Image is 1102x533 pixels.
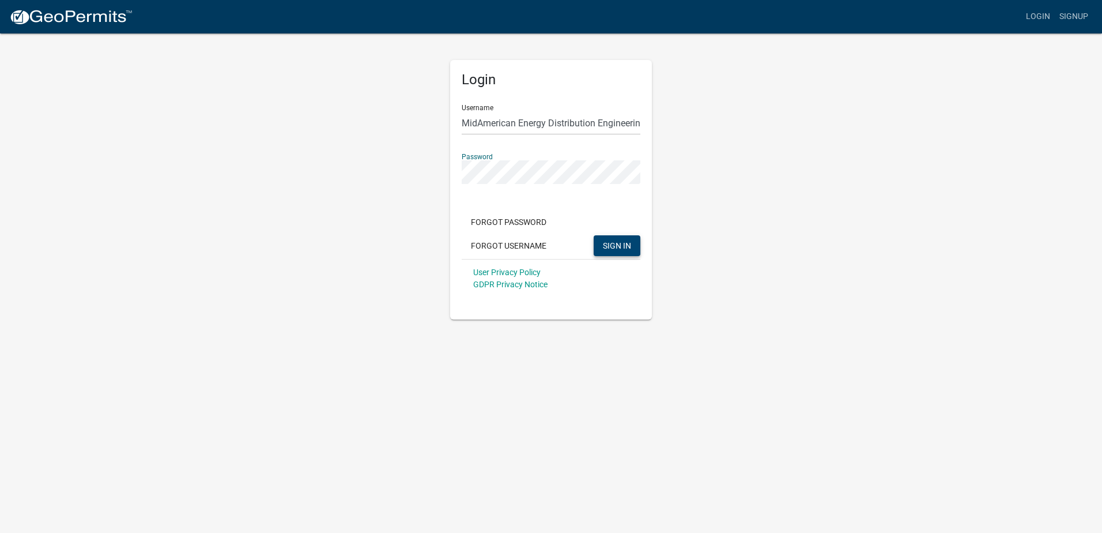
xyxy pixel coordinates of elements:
[462,212,556,232] button: Forgot Password
[1021,6,1055,28] a: Login
[473,280,548,289] a: GDPR Privacy Notice
[594,235,640,256] button: SIGN IN
[462,72,640,88] h5: Login
[603,241,631,250] span: SIGN IN
[1055,6,1093,28] a: Signup
[462,235,556,256] button: Forgot Username
[473,268,541,277] a: User Privacy Policy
